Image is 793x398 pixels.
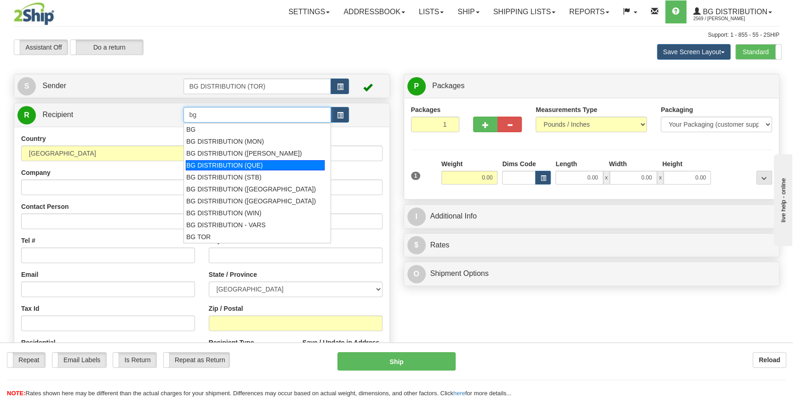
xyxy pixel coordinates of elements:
[693,14,762,23] span: 2569 / [PERSON_NAME]
[21,338,56,347] label: Residential
[453,390,465,397] a: here
[186,173,324,182] div: BG DISTRIBUTION (STB)
[451,0,486,23] a: Ship
[14,2,54,25] img: logo2569.jpg
[772,152,792,246] iframe: chat widget
[562,0,616,23] a: Reports
[756,171,772,185] div: ...
[281,0,337,23] a: Settings
[14,40,68,55] label: Assistant Off
[7,390,25,397] span: NOTE:
[609,159,627,168] label: Width
[736,45,781,59] label: Standard
[21,202,68,211] label: Contact Person
[52,353,106,367] label: Email Labels
[486,0,562,23] a: Shipping lists
[502,159,536,168] label: Dims Code
[661,105,693,114] label: Packaging
[21,270,38,279] label: Email
[17,106,165,124] a: R Recipient
[186,137,324,146] div: BG DISTRIBUTION (MON)
[411,172,421,180] span: 1
[759,356,780,364] b: Reload
[657,44,730,60] button: Save Screen Layout
[21,304,39,313] label: Tax Id
[302,338,382,356] label: Save / Update in Address Book
[186,220,324,230] div: BG DISTRIBUTION - VARS
[337,0,412,23] a: Addressbook
[407,265,426,283] span: O
[21,134,46,143] label: Country
[411,105,441,114] label: Packages
[407,77,776,95] a: P Packages
[337,352,456,370] button: Ship
[186,185,324,194] div: BG DISTRIBUTION ([GEOGRAPHIC_DATA])
[412,0,451,23] a: Lists
[7,8,85,15] div: live help - online
[407,207,426,226] span: I
[186,196,324,206] div: BG DISTRIBUTION ([GEOGRAPHIC_DATA])
[186,160,325,170] div: BG DISTRIBUTION (QUE)
[209,338,254,347] label: Recipient Type
[555,159,577,168] label: Length
[432,82,464,90] span: Packages
[17,106,36,124] span: R
[603,171,610,185] span: x
[441,159,462,168] label: Weight
[14,31,779,39] div: Support: 1 - 855 - 55 - 2SHIP
[686,0,779,23] a: BG Distribution 2569 / [PERSON_NAME]
[113,353,156,367] label: Is Return
[186,125,324,134] div: BG
[42,82,66,90] span: Sender
[407,77,426,95] span: P
[407,264,776,283] a: OShipment Options
[407,236,426,254] span: $
[183,107,331,123] input: Recipient Id
[407,236,776,255] a: $Rates
[17,77,183,95] a: S Sender
[209,270,257,279] label: State / Province
[209,304,243,313] label: Zip / Postal
[21,168,51,177] label: Company
[17,77,36,95] span: S
[186,232,324,241] div: BG TOR
[657,171,663,185] span: x
[701,8,767,16] span: BG Distribution
[536,105,597,114] label: Measurements Type
[183,78,331,94] input: Sender Id
[21,236,35,245] label: Tel #
[7,353,45,367] label: Repeat
[186,208,324,218] div: BG DISTRIBUTION (WIN)
[662,159,682,168] label: Height
[42,111,73,118] span: Recipient
[753,352,786,368] button: Reload
[407,207,776,226] a: IAdditional Info
[164,353,229,367] label: Repeat as Return
[70,40,143,55] label: Do a return
[186,149,324,158] div: BG DISTRIBUTION ([PERSON_NAME])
